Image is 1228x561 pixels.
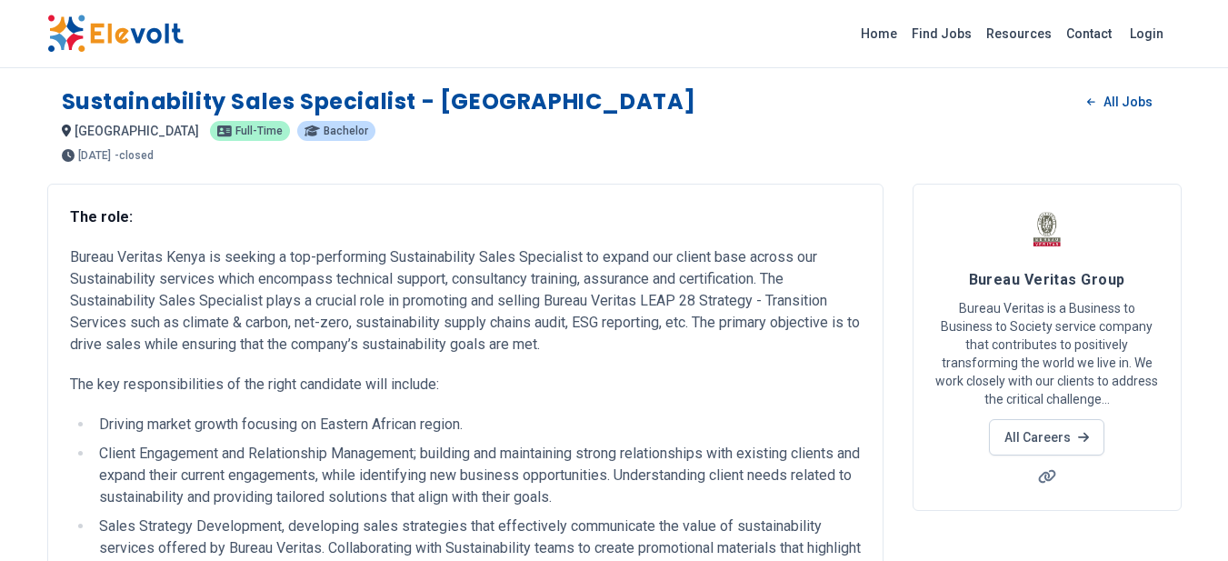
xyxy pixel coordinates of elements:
[70,374,861,396] p: The key responsibilities of the right candidate will include:
[78,150,111,161] span: [DATE]
[979,19,1059,48] a: Resources
[854,19,904,48] a: Home
[70,208,133,225] strong: The role:
[70,246,861,356] p: Bureau Veritas Kenya is seeking a top-performing Sustainability Sales Specialist to expand our cl...
[989,419,1104,456] a: All Careers
[94,414,861,436] li: Driving market growth focusing on Eastern African region.
[94,443,861,508] li: Client Engagement and Relationship Management; building and maintaining strong relationships with...
[1073,88,1166,115] a: All Jobs
[1024,206,1070,252] img: Bureau Veritas Group
[969,271,1125,288] span: Bureau Veritas Group
[62,87,697,116] h1: Sustainability Sales Specialist - [GEOGRAPHIC_DATA]
[47,15,184,53] img: Elevolt
[935,299,1159,408] p: Bureau Veritas is a Business to Business to Society service company that contributes to positivel...
[235,125,283,136] span: Full-time
[1119,15,1174,52] a: Login
[1059,19,1119,48] a: Contact
[324,125,368,136] span: Bachelor
[115,150,154,161] p: - closed
[1137,474,1228,561] iframe: Chat Widget
[904,19,979,48] a: Find Jobs
[75,124,199,138] span: [GEOGRAPHIC_DATA]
